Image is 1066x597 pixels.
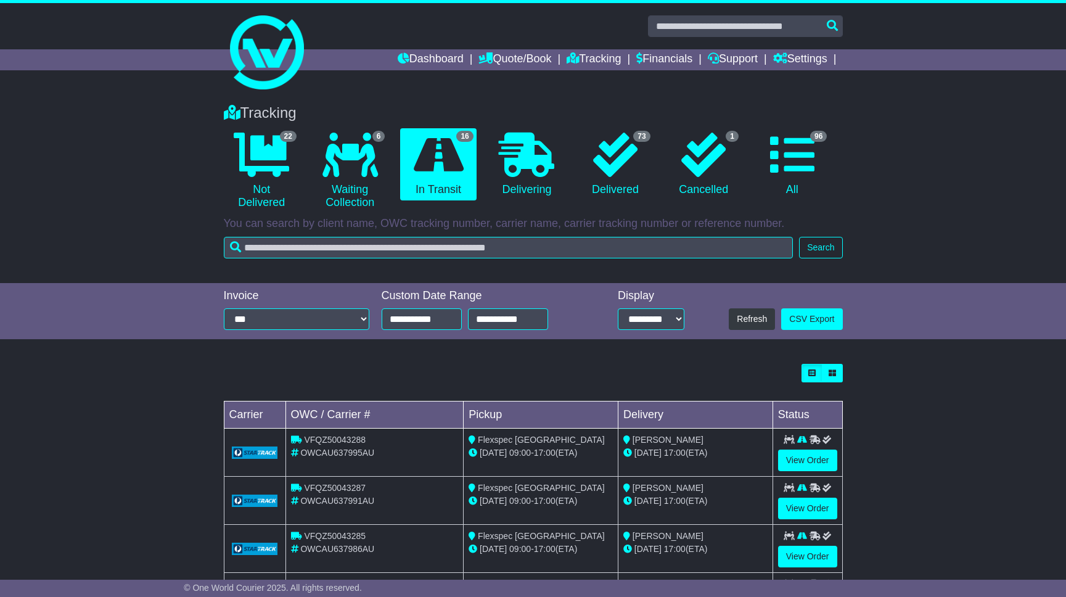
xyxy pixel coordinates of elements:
[773,401,842,429] td: Status
[633,131,650,142] span: 73
[633,435,703,445] span: [PERSON_NAME]
[382,289,580,303] div: Custom Date Range
[469,543,613,556] div: - (ETA)
[224,217,843,231] p: You can search by client name, OWC tracking number, carrier name, carrier tracking number or refe...
[618,401,773,429] td: Delivery
[464,401,618,429] td: Pickup
[666,128,742,201] a: 1 Cancelled
[224,128,300,214] a: 22 Not Delivered
[534,496,556,506] span: 17:00
[636,49,692,70] a: Financials
[773,49,827,70] a: Settings
[480,496,507,506] span: [DATE]
[664,544,686,554] span: 17:00
[534,448,556,458] span: 17:00
[708,49,758,70] a: Support
[304,483,366,493] span: VFQZ50043287
[478,531,605,541] span: Flexspec [GEOGRAPHIC_DATA]
[799,237,842,258] button: Search
[509,544,531,554] span: 09:00
[300,496,374,506] span: OWCAU637991AU
[633,531,703,541] span: [PERSON_NAME]
[577,128,653,201] a: 73 Delivered
[778,498,837,519] a: View Order
[304,531,366,541] span: VFQZ50043285
[232,447,278,459] img: GetCarrierServiceLogo
[478,435,605,445] span: Flexspec [GEOGRAPHIC_DATA]
[726,131,739,142] span: 1
[778,450,837,471] a: View Order
[304,435,366,445] span: VFQZ50043288
[280,131,297,142] span: 22
[300,544,374,554] span: OWCAU637986AU
[372,131,385,142] span: 6
[232,543,278,555] img: GetCarrierServiceLogo
[478,49,551,70] a: Quote/Book
[480,544,507,554] span: [DATE]
[469,495,613,508] div: - (ETA)
[618,289,684,303] div: Display
[285,401,464,429] td: OWC / Carrier #
[634,496,662,506] span: [DATE]
[224,289,369,303] div: Invoice
[509,448,531,458] span: 09:00
[623,447,768,459] div: (ETA)
[781,308,842,330] a: CSV Export
[623,495,768,508] div: (ETA)
[184,583,362,593] span: © One World Courier 2025. All rights reserved.
[634,544,662,554] span: [DATE]
[469,447,613,459] div: - (ETA)
[810,131,827,142] span: 96
[664,496,686,506] span: 17:00
[478,483,605,493] span: Flexspec [GEOGRAPHIC_DATA]
[623,543,768,556] div: (ETA)
[400,128,476,201] a: 16 In Transit
[634,448,662,458] span: [DATE]
[232,495,278,507] img: GetCarrierServiceLogo
[664,448,686,458] span: 17:00
[224,401,285,429] td: Carrier
[489,128,565,201] a: Delivering
[312,128,388,214] a: 6 Waiting Collection
[480,448,507,458] span: [DATE]
[567,49,621,70] a: Tracking
[633,483,703,493] span: [PERSON_NAME]
[300,448,374,458] span: OWCAU637995AU
[534,544,556,554] span: 17:00
[218,104,849,122] div: Tracking
[778,546,837,567] a: View Order
[729,308,775,330] button: Refresh
[398,49,464,70] a: Dashboard
[456,131,473,142] span: 16
[509,496,531,506] span: 09:00
[754,128,830,201] a: 96 All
